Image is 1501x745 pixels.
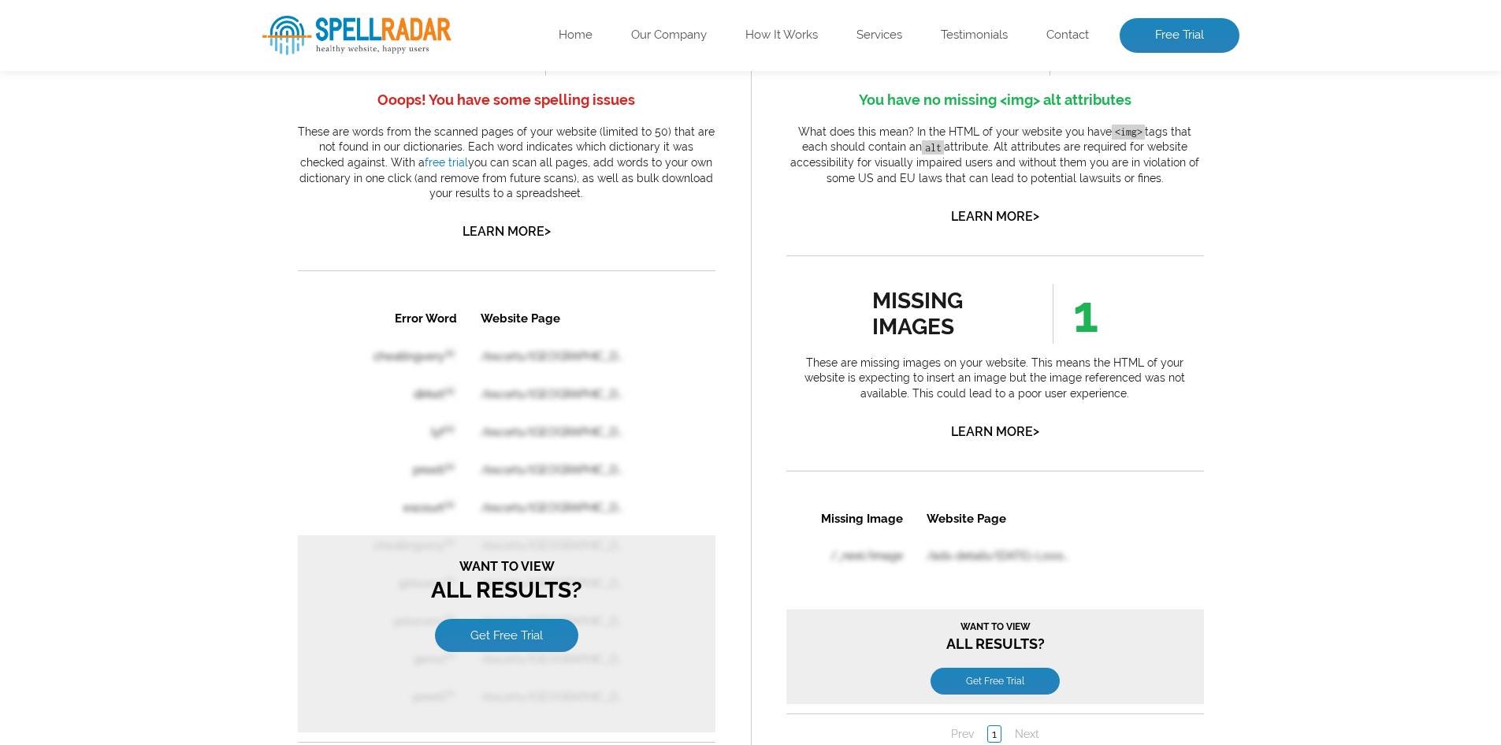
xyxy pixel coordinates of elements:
[41,2,170,38] th: Error Word
[951,209,1039,224] a: Learn More>
[298,125,715,202] p: These are words from the scanned pages of your website (limited to 50) that are not found in our ...
[210,456,224,471] a: 6
[256,456,270,471] a: 8
[786,125,1204,186] p: What does this mean? In the HTML of your website you have tags that each should contain an attrib...
[129,2,333,38] th: Website Page
[872,288,1015,340] div: missing images
[8,122,410,153] h3: All Results?
[786,356,1204,402] p: These are missing images on your website. This means the HTML of your website is expecting to ins...
[298,88,715,113] h4: Ooops! You have some spelling issues
[139,456,153,471] a: 3
[544,220,551,242] span: >
[1120,18,1239,53] a: Free Trial
[2,2,128,38] th: Missing Image
[922,140,944,155] code: alt
[1033,205,1039,227] span: >
[745,28,818,43] a: How It Works
[233,456,247,471] a: 7
[137,320,281,353] a: Get Free Trial
[162,456,176,471] a: 4
[262,16,451,55] img: SpellRadar
[53,456,84,471] a: Prev
[631,28,707,43] a: Our Company
[559,28,593,43] a: Home
[8,122,410,133] span: Want to view
[856,28,902,43] a: Services
[941,28,1008,43] a: Testimonials
[333,456,365,471] a: Next
[172,2,377,38] th: Website Page
[186,456,200,471] a: 5
[1033,420,1039,442] span: >
[425,156,468,169] a: free trial
[201,226,215,244] a: 1
[93,456,106,471] a: 1
[786,88,1204,113] h4: You have no missing <img> alt attributes
[115,455,130,472] a: 2
[280,456,294,471] a: 9
[303,456,323,471] a: 10
[951,424,1039,439] a: Learn More>
[1046,28,1089,43] a: Contact
[1112,125,1145,140] code: <img>
[1053,284,1098,344] span: 1
[463,224,551,239] a: Learn More>
[8,260,410,275] span: Want to view
[8,260,410,304] h3: All Results?
[144,169,273,196] a: Get Free Trial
